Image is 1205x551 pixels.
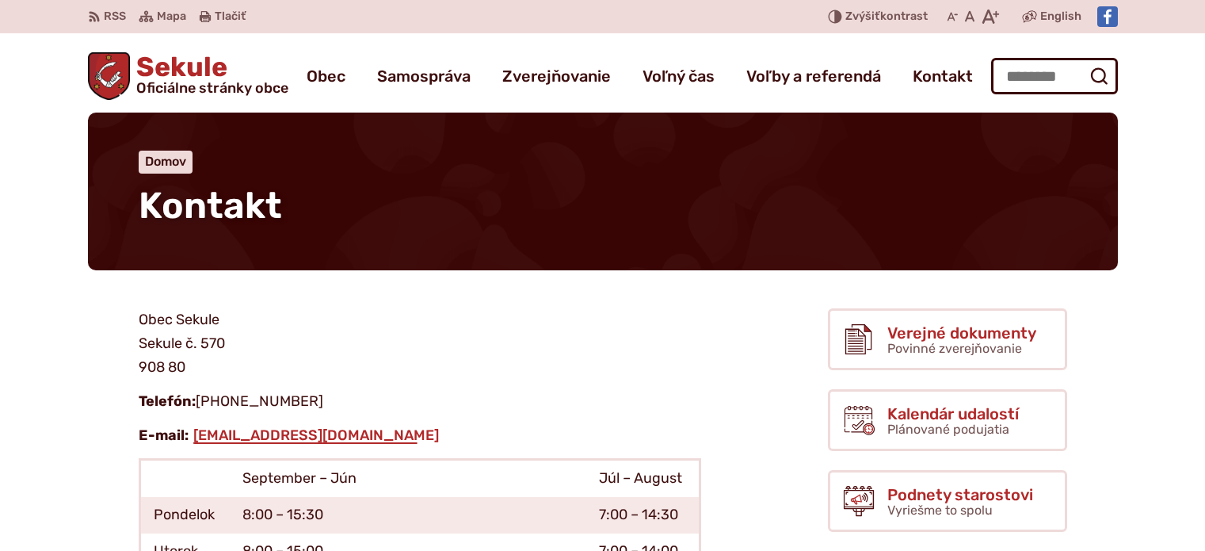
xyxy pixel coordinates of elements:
span: Kalendár udalostí [887,405,1019,423]
strong: Telefón: [139,392,196,410]
span: Plánované podujatia [887,422,1009,437]
span: English [1040,7,1081,26]
a: Samospráva [377,54,471,98]
a: Kalendár udalostí Plánované podujatia [828,389,1067,451]
a: Voľby a referendá [746,54,881,98]
a: Voľný čas [643,54,715,98]
span: kontrast [845,10,928,24]
a: Obec [307,54,345,98]
span: Tlačiť [215,10,246,24]
a: Kontakt [913,54,973,98]
td: September – Jún [230,460,586,497]
td: 7:00 – 14:30 [586,497,700,534]
img: Prejsť na Facebook stránku [1097,6,1118,27]
a: English [1037,7,1085,26]
span: RSS [104,7,126,26]
a: Zverejňovanie [502,54,611,98]
a: Logo Sekule, prejsť na domovskú stránku. [88,52,289,100]
p: Obec Sekule Sekule č. 570 908 80 [139,308,701,379]
span: Sekule [130,54,288,95]
a: [EMAIL_ADDRESS][DOMAIN_NAME] [192,427,440,444]
span: Oficiálne stránky obce [136,81,288,95]
span: Zvýšiť [845,10,880,23]
p: [PHONE_NUMBER] [139,390,701,414]
strong: E-mail: [139,427,189,444]
a: Podnety starostovi Vyriešme to spolu [828,470,1067,532]
img: Prejsť na domovskú stránku [88,52,131,100]
span: Verejné dokumenty [887,324,1036,342]
span: Mapa [157,7,186,26]
span: Vyriešme to spolu [887,503,993,518]
span: Povinné zverejňovanie [887,341,1022,356]
span: Kontakt [139,184,282,228]
td: Júl – August [586,460,700,497]
span: Podnety starostovi [887,486,1033,503]
td: 8:00 – 15:30 [230,497,586,534]
a: Domov [145,154,186,169]
a: Verejné dokumenty Povinné zverejňovanie [828,308,1067,370]
td: Pondelok [139,497,230,534]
